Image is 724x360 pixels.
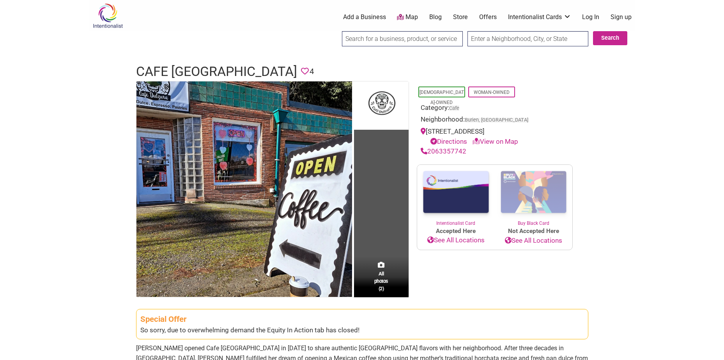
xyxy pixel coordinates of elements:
[421,103,569,115] div: Category:
[495,165,572,220] img: Buy Black Card
[495,236,572,246] a: See All Locations
[430,138,467,145] a: Directions
[140,325,584,335] div: So sorry, due to overwhelming demand the Equity In Action tab has closed!
[342,31,463,46] input: Search for a business, product, or service
[417,165,495,227] a: Intentionalist Card
[495,165,572,227] a: Buy Black Card
[89,3,126,28] img: Intentionalist
[495,227,572,236] span: Not Accepted Here
[453,13,468,21] a: Store
[136,81,352,297] img: Cafe Dulzura
[479,13,497,21] a: Offers
[417,227,495,236] span: Accepted Here
[421,147,466,155] a: 2063357742
[449,105,459,111] a: Cafe
[593,31,627,45] button: Search
[140,313,584,325] div: Special Offer
[429,13,442,21] a: Blog
[136,62,297,81] h1: Cafe [GEOGRAPHIC_DATA]
[417,165,495,220] img: Intentionalist Card
[310,65,314,78] span: 4
[465,118,528,123] span: Burien, [GEOGRAPHIC_DATA]
[374,270,388,292] span: All photos (2)
[467,31,588,46] input: Enter a Neighborhood, City, or State
[508,13,571,21] a: Intentionalist Cards
[417,235,495,245] a: See All Locations
[474,90,510,95] a: Woman-Owned
[611,13,632,21] a: Sign up
[343,13,386,21] a: Add a Business
[420,90,464,105] a: [DEMOGRAPHIC_DATA]-Owned
[582,13,599,21] a: Log In
[473,138,518,145] a: View on Map
[397,13,418,22] a: Map
[421,115,569,127] div: Neighborhood:
[421,127,569,146] div: [STREET_ADDRESS]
